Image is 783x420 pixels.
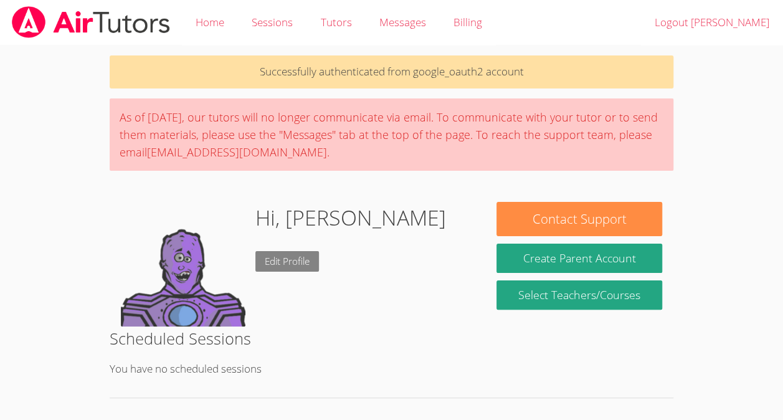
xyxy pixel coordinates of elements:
p: Successfully authenticated from google_oauth2 account [110,55,673,88]
a: Edit Profile [255,251,319,272]
button: Contact Support [496,202,662,236]
img: airtutors_banner-c4298cdbf04f3fff15de1276eac7730deb9818008684d7c2e4769d2f7ddbe033.png [11,6,171,38]
span: Messages [379,15,426,29]
p: You have no scheduled sessions [110,360,673,378]
a: Select Teachers/Courses [496,280,662,310]
h2: Scheduled Sessions [110,327,673,350]
img: default.png [121,202,245,327]
h1: Hi, [PERSON_NAME] [255,202,446,234]
button: Create Parent Account [496,244,662,273]
div: As of [DATE], our tutors will no longer communicate via email. To communicate with your tutor or ... [110,98,673,171]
